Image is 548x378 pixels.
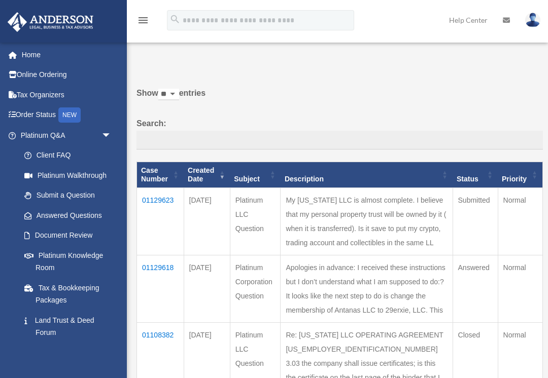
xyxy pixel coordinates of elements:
i: search [169,14,181,25]
td: Platinum Corporation Question [230,255,281,322]
a: Home [7,45,127,65]
a: Platinum Knowledge Room [14,245,122,278]
th: Subject: activate to sort column ascending [230,162,281,188]
div: NEW [58,107,81,123]
input: Search: [136,131,543,150]
th: Priority: activate to sort column ascending [498,162,542,188]
a: Client FAQ [14,145,122,166]
span: arrow_drop_down [101,125,122,146]
label: Show entries [136,86,543,110]
a: Order StatusNEW [7,105,127,126]
a: Document Review [14,225,122,246]
td: Submitted [453,187,498,255]
td: Platinum LLC Question [230,187,281,255]
a: Platinum Walkthrough [14,165,122,185]
a: Online Ordering [7,65,127,85]
i: menu [137,14,149,26]
td: [DATE] [184,187,230,255]
td: 01129618 [137,255,184,322]
label: Search: [136,117,543,150]
th: Created Date: activate to sort column ascending [184,162,230,188]
a: Land Trust & Deed Forum [14,310,122,343]
th: Case Number: activate to sort column ascending [137,162,184,188]
td: [DATE] [184,255,230,322]
select: Showentries [158,89,179,100]
img: User Pic [525,13,540,27]
a: menu [137,18,149,26]
a: Submit a Question [14,185,122,206]
a: Portal Feedback [14,343,122,363]
td: Normal [498,255,542,322]
a: Answered Questions [14,205,117,225]
td: Answered [453,255,498,322]
td: Apologies in advance: I received these instructions but I don’t understand what I am supposed to ... [281,255,453,322]
a: Tax & Bookkeeping Packages [14,278,122,310]
th: Status: activate to sort column ascending [453,162,498,188]
td: My [US_STATE] LLC is almost complete. I believe that my personal property trust will be owned by ... [281,187,453,255]
img: Anderson Advisors Platinum Portal [5,12,96,32]
a: Tax Organizers [7,85,127,105]
td: 01129623 [137,187,184,255]
a: Platinum Q&Aarrow_drop_down [7,125,122,145]
th: Description: activate to sort column ascending [281,162,453,188]
td: Normal [498,187,542,255]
